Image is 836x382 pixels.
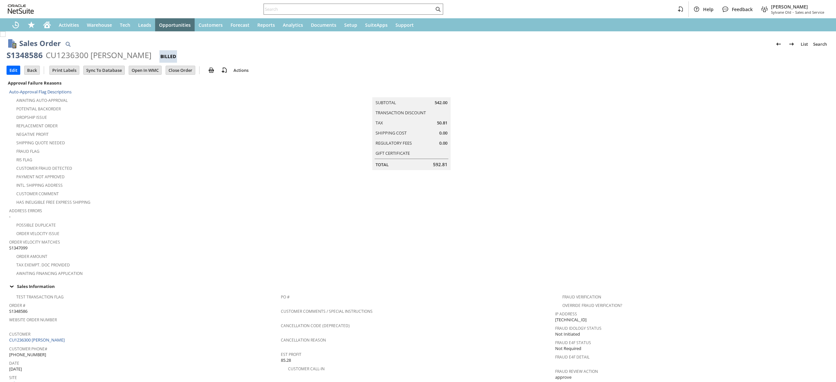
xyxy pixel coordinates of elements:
span: S1348586 [9,308,27,314]
a: Subtotal [376,100,396,105]
a: List [798,39,811,49]
a: PO # [281,294,290,300]
a: Analytics [279,18,307,31]
span: SuiteApps [365,22,388,28]
input: Close Order [166,66,195,74]
img: print.svg [207,66,215,74]
a: Leads [134,18,155,31]
svg: logo [8,5,34,14]
span: Customers [199,22,223,28]
span: Help [703,6,714,12]
a: Support [392,18,418,31]
div: CU1236300 [PERSON_NAME] [46,50,152,60]
span: [DATE] [9,366,22,372]
td: Sales Information [7,282,829,291]
a: Order Velocity Issue [16,231,59,236]
span: Not Required [555,345,581,352]
span: Tech [120,22,130,28]
a: Order # [9,303,25,308]
a: Actions [231,67,251,73]
svg: Search [434,5,442,13]
h1: Sales Order [19,38,61,49]
span: Leads [138,22,151,28]
span: [PHONE_NUMBER] [9,352,46,358]
a: IP Address [555,311,577,317]
a: Customer Comment [16,191,59,197]
span: Support [395,22,414,28]
a: Fraud Idology Status [555,326,602,331]
input: Print Labels [50,66,79,74]
img: Previous [775,40,782,48]
a: Potential Backorder [16,106,61,112]
a: Shipping Cost [376,130,407,136]
a: Customer Comments / Special Instructions [281,309,373,314]
span: S1347099 [9,245,27,251]
a: Address Errors [9,208,42,214]
a: Cancellation Reason [281,337,326,343]
input: Search [264,5,434,13]
span: [PERSON_NAME] [771,4,824,10]
span: approve [555,374,571,380]
a: Fraud Verification [562,294,601,300]
a: Gift Certificate [376,150,410,156]
span: 542.00 [435,100,447,106]
a: Has Ineligible Free Express Shipping [16,199,90,205]
a: Awaiting Auto-Approval [16,98,68,103]
span: Documents [311,22,336,28]
a: Fraud Flag [16,149,40,154]
span: 85.28 [281,357,291,363]
span: Sales and Service [795,10,824,15]
a: Fraud E4F Status [555,340,591,345]
a: Warehouse [83,18,116,31]
a: Possible Duplicate [16,222,56,228]
div: Approval Failure Reasons [7,79,278,87]
a: Reports [253,18,279,31]
a: Negative Profit [16,132,49,137]
a: Customers [195,18,227,31]
a: Search [811,39,829,49]
a: Fraud Review Action [555,369,598,374]
span: Warehouse [87,22,112,28]
span: 592.81 [433,161,447,168]
svg: Home [43,21,51,29]
div: Sales Information [7,282,827,291]
a: Customer [9,331,30,337]
span: Activities [59,22,79,28]
a: SuiteApps [361,18,392,31]
span: Opportunities [159,22,191,28]
span: Feedback [732,6,753,12]
span: [TECHNICAL_ID] [555,317,587,323]
span: - [793,10,794,15]
caption: Summary [372,87,451,97]
a: Customer Fraud Detected [16,166,72,171]
a: Replacement Order [16,123,57,129]
a: Shipping Quote Needed [16,140,65,146]
a: Home [39,18,55,31]
span: - [9,214,10,220]
img: Next [788,40,796,48]
input: Edit [7,66,20,74]
a: Customer Call-in [288,366,325,372]
a: Website Order Number [9,317,57,323]
div: Shortcuts [24,18,39,31]
a: Test Transaction Flag [16,294,64,300]
a: Regulatory Fees [376,140,412,146]
a: Override Fraud Verification? [562,303,622,308]
span: Analytics [283,22,303,28]
a: Forecast [227,18,253,31]
a: Tax [376,120,383,126]
a: Customer Phone# [9,346,47,352]
a: Cancellation Code (deprecated) [281,323,350,328]
img: Quick Find [64,40,72,48]
a: Documents [307,18,340,31]
a: Opportunities [155,18,195,31]
span: Reports [257,22,275,28]
a: Tax Exempt. Doc Provided [16,262,70,268]
a: Total [376,162,389,167]
a: Date [9,360,19,366]
a: Est Profit [281,352,301,357]
a: Site [9,375,17,380]
span: Forecast [231,22,249,28]
span: 0.00 [439,140,447,146]
svg: Recent Records [12,21,20,29]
